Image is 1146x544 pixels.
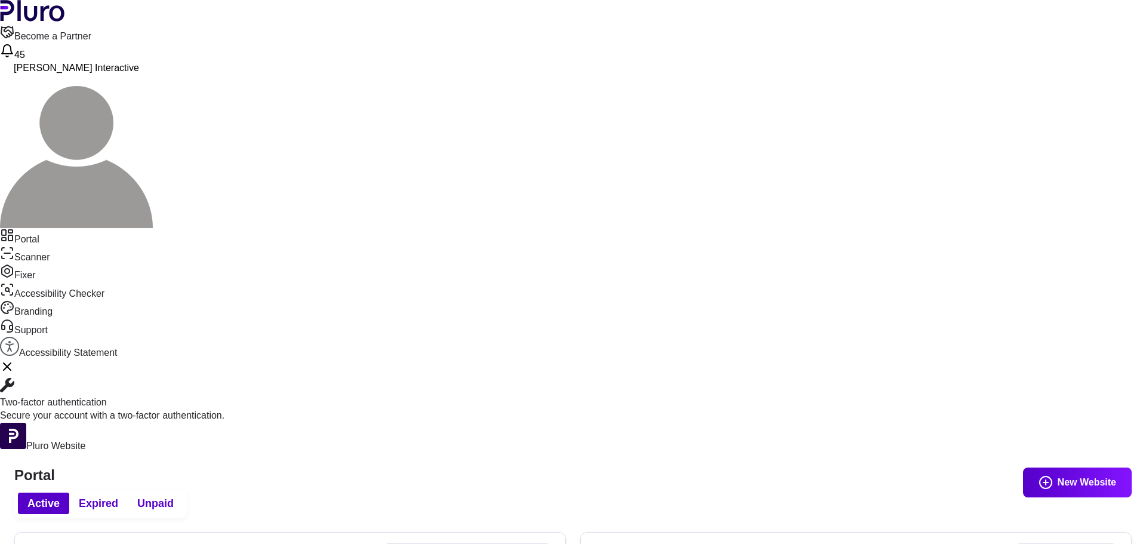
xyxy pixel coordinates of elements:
span: 45 [14,50,25,60]
button: Active [18,493,69,514]
span: Active [27,496,60,511]
span: Expired [79,496,118,511]
span: [PERSON_NAME] Interactive [14,63,139,73]
span: Unpaid [137,496,174,511]
button: Unpaid [128,493,183,514]
h1: Portal [14,467,1132,484]
button: Expired [69,493,128,514]
button: New Website [1023,468,1132,497]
